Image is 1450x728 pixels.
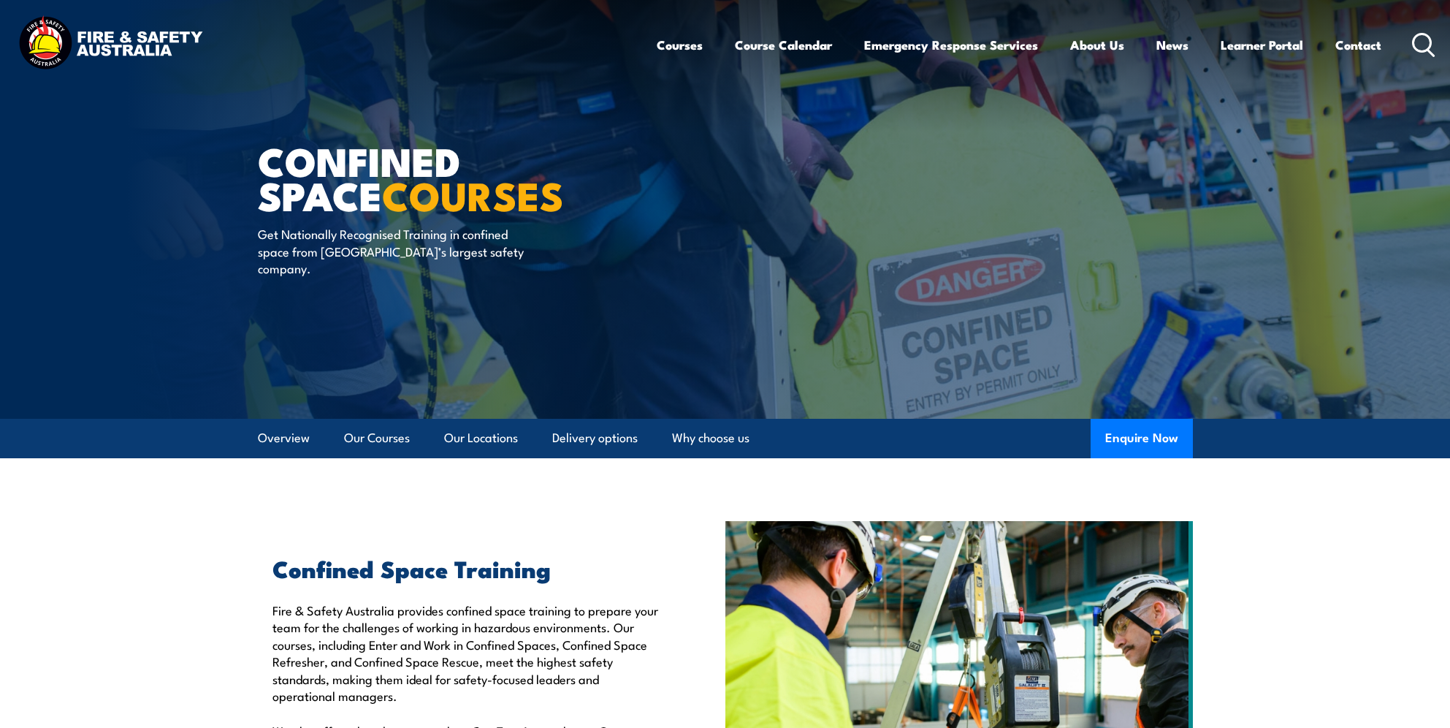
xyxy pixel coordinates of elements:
a: Courses [657,26,703,64]
a: About Us [1070,26,1124,64]
button: Enquire Now [1091,419,1193,458]
a: News [1156,26,1188,64]
a: Our Courses [344,419,410,458]
a: Learner Portal [1221,26,1303,64]
a: Contact [1335,26,1381,64]
a: Our Locations [444,419,518,458]
a: Course Calendar [735,26,832,64]
p: Fire & Safety Australia provides confined space training to prepare your team for the challenges ... [272,602,658,704]
h2: Confined Space Training [272,558,658,578]
a: Emergency Response Services [864,26,1038,64]
p: Get Nationally Recognised Training in confined space from [GEOGRAPHIC_DATA]’s largest safety comp... [258,225,524,276]
a: Why choose us [672,419,749,458]
h1: Confined Space [258,143,619,211]
strong: COURSES [382,164,564,224]
a: Overview [258,419,310,458]
a: Delivery options [552,419,638,458]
